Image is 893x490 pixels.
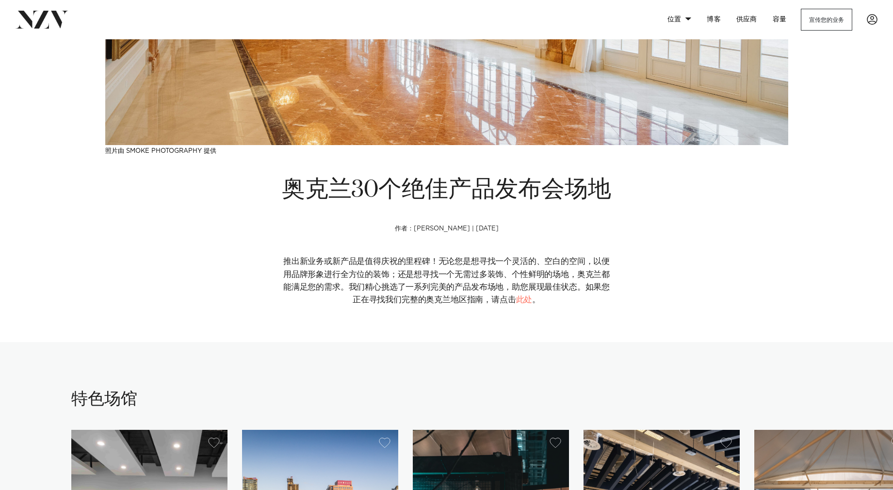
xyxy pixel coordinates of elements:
[729,9,765,30] a: 供应商
[809,17,844,23] font: 宣传您的业务
[283,258,610,304] font: 推出新业务或新产品是值得庆祝的里程碑！无论您是想寻找一个灵活的、空白的空间，以便用品牌形象进行全方位的装饰；还是想寻找一个无需过多装饰、个性鲜明的场地，奥克兰都能满足您的需求。我们精心挑选了一系...
[765,9,795,30] a: 容量
[516,296,533,304] a: 此处
[660,9,699,30] a: 位置
[282,179,611,202] font: 奥克兰30个绝佳产品发布会场地
[667,16,682,23] font: 位置
[801,9,852,30] a: 宣传您的业务
[395,226,499,232] font: 作者：[PERSON_NAME] | [DATE]
[699,9,729,30] a: 博客
[71,391,137,408] font: 特色场馆
[532,296,540,304] font: 。
[707,16,721,23] font: 博客
[736,16,757,23] font: 供应商
[16,11,68,28] img: nzv-logo.png
[105,148,216,154] a: 照片由 Smoke Photography 提供
[773,16,787,23] font: 容量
